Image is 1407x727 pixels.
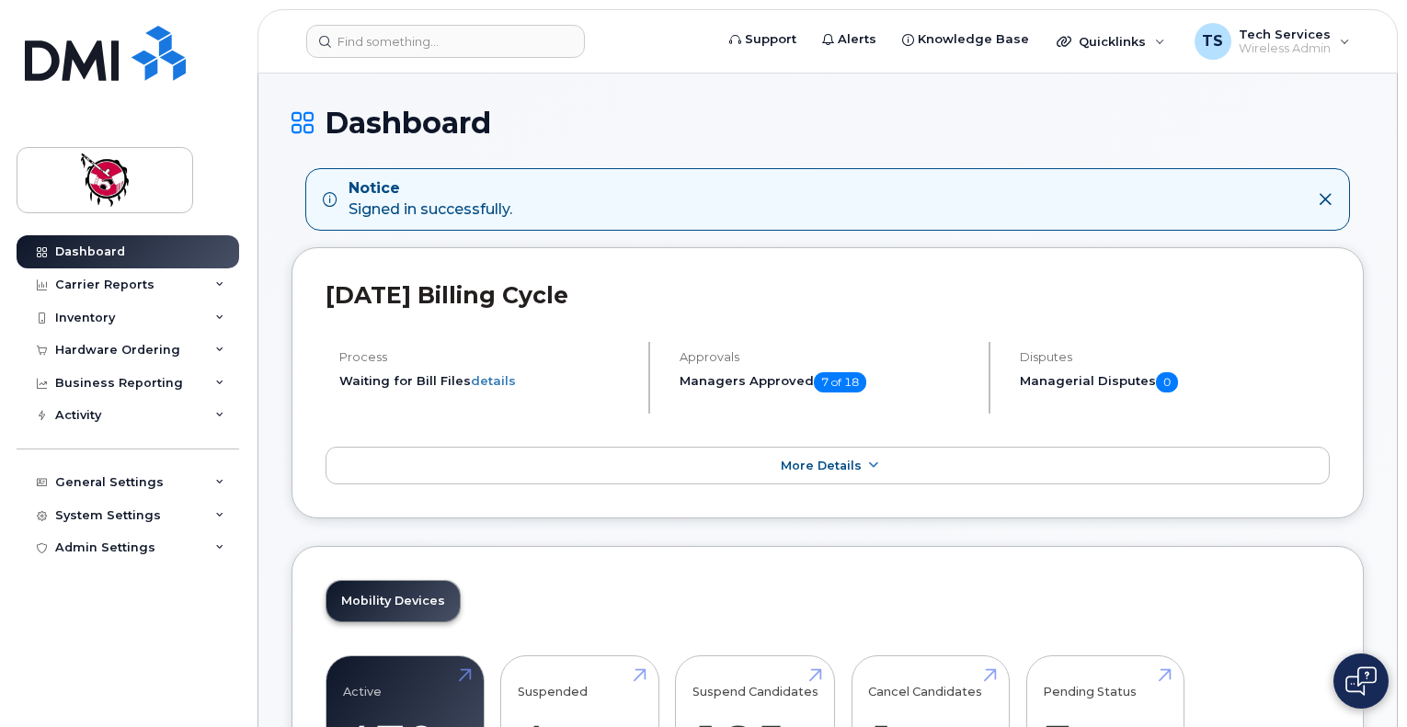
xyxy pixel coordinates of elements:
[1020,350,1330,364] h4: Disputes
[814,372,866,392] span: 7 of 18
[339,350,633,364] h4: Process
[1156,372,1178,392] span: 0
[326,281,1330,309] h2: [DATE] Billing Cycle
[349,178,512,221] div: Signed in successfully.
[781,459,862,472] span: More Details
[680,350,973,364] h4: Approvals
[1020,372,1330,392] h5: Managerial Disputes
[326,581,460,621] a: Mobility Devices
[1345,666,1377,696] img: Open chat
[349,178,512,199] strong: Notice
[339,372,633,390] li: Waiting for Bill Files
[471,373,516,388] a: details
[292,107,1364,139] h1: Dashboard
[680,372,973,392] h5: Managers Approved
